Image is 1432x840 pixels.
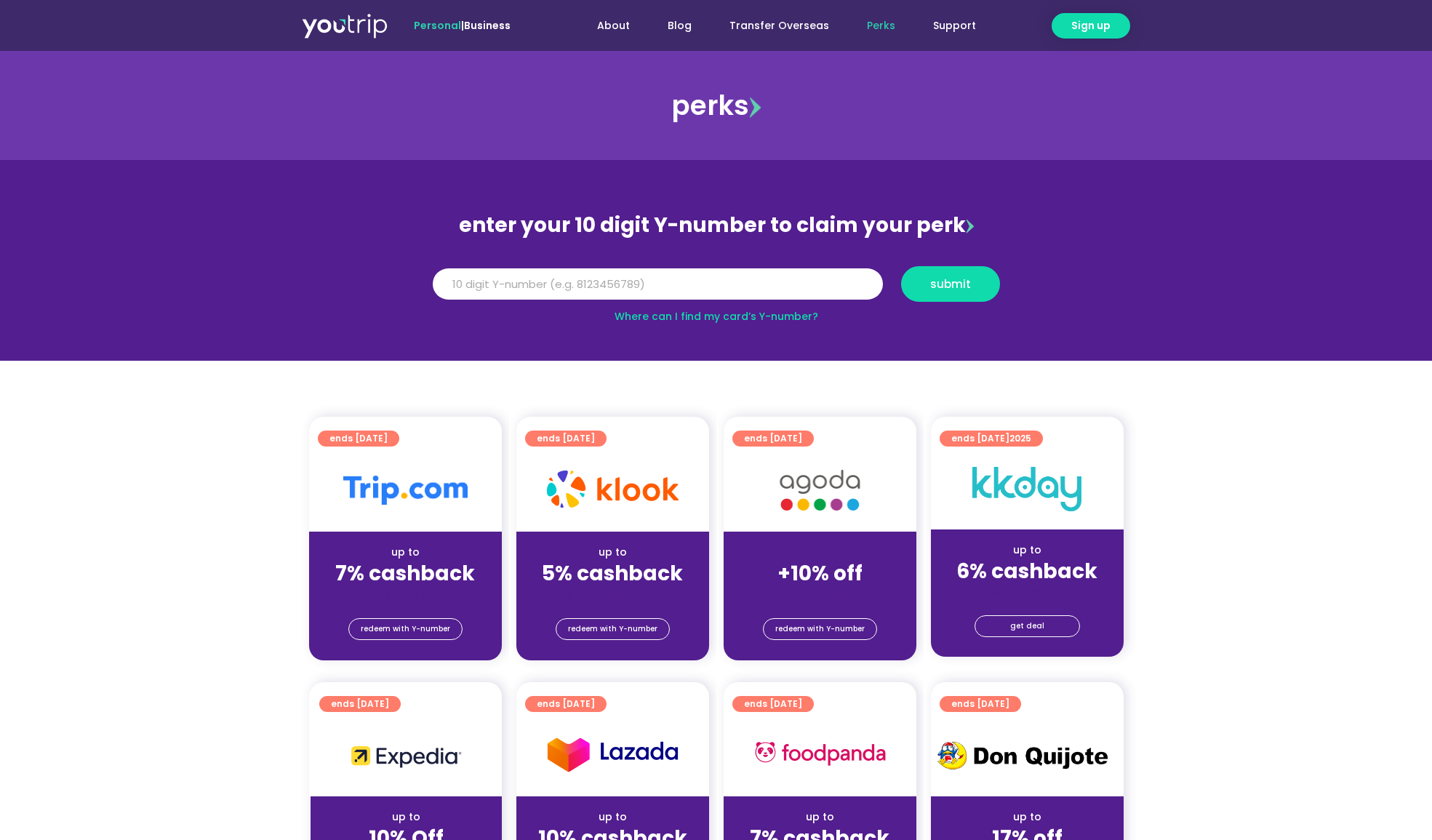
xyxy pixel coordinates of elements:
a: Perks [848,12,914,39]
span: | [414,18,511,33]
a: ends [DATE] [940,696,1021,712]
div: (for stays only) [321,587,490,602]
span: submit [930,279,971,289]
div: enter your 10 digit Y-number to claim your perk [425,207,1007,244]
span: ends [DATE] [744,431,802,447]
nav: Menu [550,12,995,39]
a: ends [DATE] [318,431,399,447]
a: Support [914,12,995,39]
a: redeem with Y-number [556,618,670,640]
span: ends [DATE] [331,696,389,712]
span: ends [DATE] [537,431,595,447]
div: up to [322,809,490,825]
span: redeem with Y-number [775,619,865,639]
div: up to [528,809,697,825]
span: Personal [414,18,461,33]
a: redeem with Y-number [348,618,463,640]
span: ends [DATE] [951,431,1031,447]
span: ends [DATE] [537,696,595,712]
span: up to [807,545,833,559]
a: Transfer Overseas [711,12,848,39]
a: Sign up [1052,13,1130,39]
a: ends [DATE]2025 [940,431,1043,447]
strong: 6% cashback [956,557,1097,585]
a: ends [DATE] [319,696,401,712]
div: up to [943,543,1112,558]
a: ends [DATE] [732,431,814,447]
div: up to [943,809,1112,825]
div: up to [321,545,490,560]
div: (for stays only) [528,587,697,602]
span: redeem with Y-number [361,619,450,639]
span: get deal [1010,616,1044,636]
a: Where can I find my card’s Y-number? [615,309,818,324]
strong: 5% cashback [542,559,683,588]
a: get deal [975,615,1080,637]
span: ends [DATE] [744,696,802,712]
strong: +10% off [777,559,863,588]
div: up to [528,545,697,560]
span: ends [DATE] [329,431,388,447]
a: Blog [649,12,711,39]
a: ends [DATE] [732,696,814,712]
input: 10 digit Y-number (e.g. 8123456789) [433,268,883,300]
a: Business [464,18,511,33]
a: ends [DATE] [525,696,607,712]
span: 2025 [1009,432,1031,444]
strong: 7% cashback [335,559,475,588]
a: About [578,12,649,39]
a: ends [DATE] [525,431,607,447]
span: ends [DATE] [951,696,1009,712]
div: (for stays only) [943,585,1112,600]
span: Sign up [1071,18,1111,33]
div: up to [735,809,905,825]
button: submit [901,266,1000,302]
div: (for stays only) [735,587,905,602]
span: redeem with Y-number [568,619,657,639]
a: redeem with Y-number [763,618,877,640]
form: Y Number [433,266,1000,313]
